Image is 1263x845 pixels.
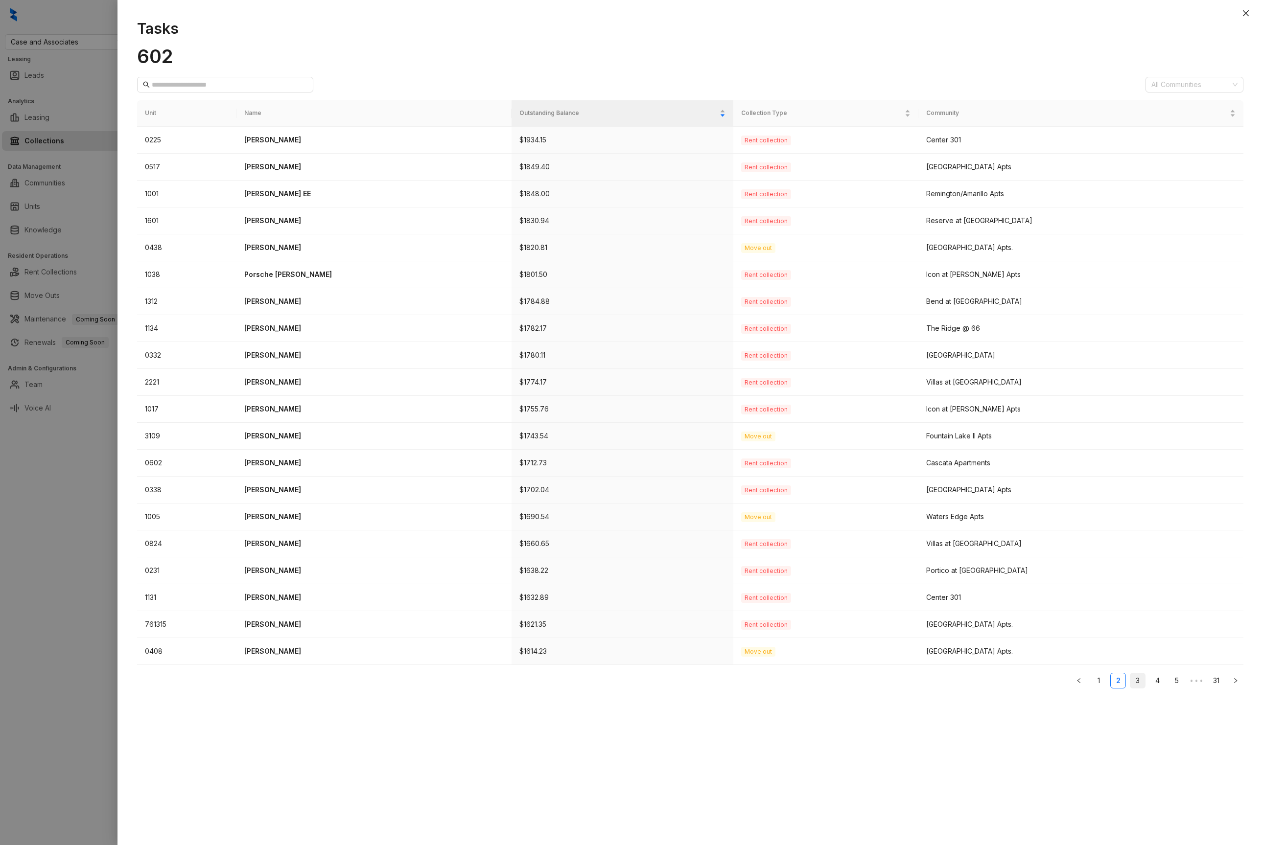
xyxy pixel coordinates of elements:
td: 0332 [137,342,236,369]
li: 1 [1091,673,1106,688]
td: 0338 [137,477,236,503]
p: [PERSON_NAME] [244,215,504,226]
p: $1743.54 [519,431,725,441]
h1: Tasks [137,20,1243,37]
td: 1001 [137,181,236,207]
div: Bend at [GEOGRAPHIC_DATA] [926,296,1236,307]
p: $1780.11 [519,350,725,361]
td: 2221 [137,369,236,396]
p: $1784.88 [519,296,725,307]
p: $1712.73 [519,457,725,468]
p: [PERSON_NAME] [244,242,504,253]
span: Move out [741,432,775,441]
div: Reserve at [GEOGRAPHIC_DATA] [926,215,1236,226]
td: 1005 [137,503,236,530]
span: Move out [741,647,775,657]
td: 1134 [137,315,236,342]
div: Villas at [GEOGRAPHIC_DATA] [926,377,1236,388]
p: $1621.35 [519,619,725,630]
th: Community [918,100,1243,126]
div: Center 301 [926,135,1236,145]
p: $1638.22 [519,565,725,576]
div: Icon at [PERSON_NAME] Apts [926,269,1236,280]
div: Cascata Apartments [926,457,1236,468]
span: Rent collection [741,620,791,630]
li: Previous Page [1071,673,1087,688]
p: $1774.17 [519,377,725,388]
div: Waters Edge Apts [926,511,1236,522]
th: Name [236,100,512,126]
td: 3109 [137,423,236,450]
a: 4 [1150,673,1165,688]
li: Next 5 Pages [1189,673,1204,688]
p: $1702.04 [519,484,725,495]
p: $1849.40 [519,161,725,172]
p: $1934.15 [519,135,725,145]
span: Rent collection [741,136,791,145]
div: Icon at [PERSON_NAME] Apts [926,404,1236,414]
p: [PERSON_NAME] [244,511,504,522]
div: Remington/Amarillo Apts [926,188,1236,199]
button: left [1071,673,1087,688]
span: Rent collection [741,297,791,307]
div: Center 301 [926,592,1236,603]
li: 4 [1149,673,1165,688]
span: Outstanding Balance [519,109,718,118]
p: [PERSON_NAME] [244,161,504,172]
p: [PERSON_NAME] [244,565,504,576]
span: Rent collection [741,216,791,226]
p: [PERSON_NAME] [244,431,504,441]
span: Rent collection [741,593,791,603]
td: 0517 [137,154,236,181]
a: 5 [1169,673,1184,688]
td: 1601 [137,207,236,234]
span: Rent collection [741,189,791,199]
span: close [1242,9,1250,17]
p: $1782.17 [519,323,725,334]
a: 3 [1130,673,1145,688]
td: 1038 [137,261,236,288]
li: 31 [1208,673,1224,688]
span: left [1076,678,1082,684]
p: [PERSON_NAME] [244,619,504,630]
td: 0602 [137,450,236,477]
p: [PERSON_NAME] [244,646,504,657]
td: 1131 [137,584,236,611]
p: [PERSON_NAME] [244,135,504,145]
span: Rent collection [741,270,791,280]
a: 2 [1111,673,1125,688]
span: Rent collection [741,485,791,495]
div: [GEOGRAPHIC_DATA] Apts. [926,619,1236,630]
span: Rent collection [741,566,791,576]
span: Collection Type [741,109,903,118]
p: [PERSON_NAME] [244,377,504,388]
a: 1 [1091,673,1106,688]
div: Fountain Lake II Apts [926,431,1236,441]
h1: 602 [137,45,1243,68]
span: Rent collection [741,405,791,414]
p: [PERSON_NAME] [244,350,504,361]
p: [PERSON_NAME] [244,484,504,495]
a: 31 [1209,673,1223,688]
span: Rent collection [741,351,791,361]
div: [GEOGRAPHIC_DATA] Apts [926,161,1236,172]
li: 3 [1130,673,1146,688]
p: $1848.00 [519,188,725,199]
span: search [143,81,150,88]
td: 761315 [137,611,236,638]
p: [PERSON_NAME] [244,592,504,603]
button: Close [1240,7,1252,19]
p: [PERSON_NAME] [244,296,504,307]
div: [GEOGRAPHIC_DATA] Apts [926,484,1236,495]
p: Porsche [PERSON_NAME] [244,269,504,280]
div: [GEOGRAPHIC_DATA] Apts. [926,242,1236,253]
div: Portico at [GEOGRAPHIC_DATA] [926,565,1236,576]
p: $1755.76 [519,404,725,414]
li: 2 [1110,673,1126,688]
div: [GEOGRAPHIC_DATA] [926,350,1236,361]
span: Rent collection [741,539,791,549]
p: $1801.50 [519,269,725,280]
td: 0438 [137,234,236,261]
button: right [1228,673,1243,688]
li: Next Page [1228,673,1243,688]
